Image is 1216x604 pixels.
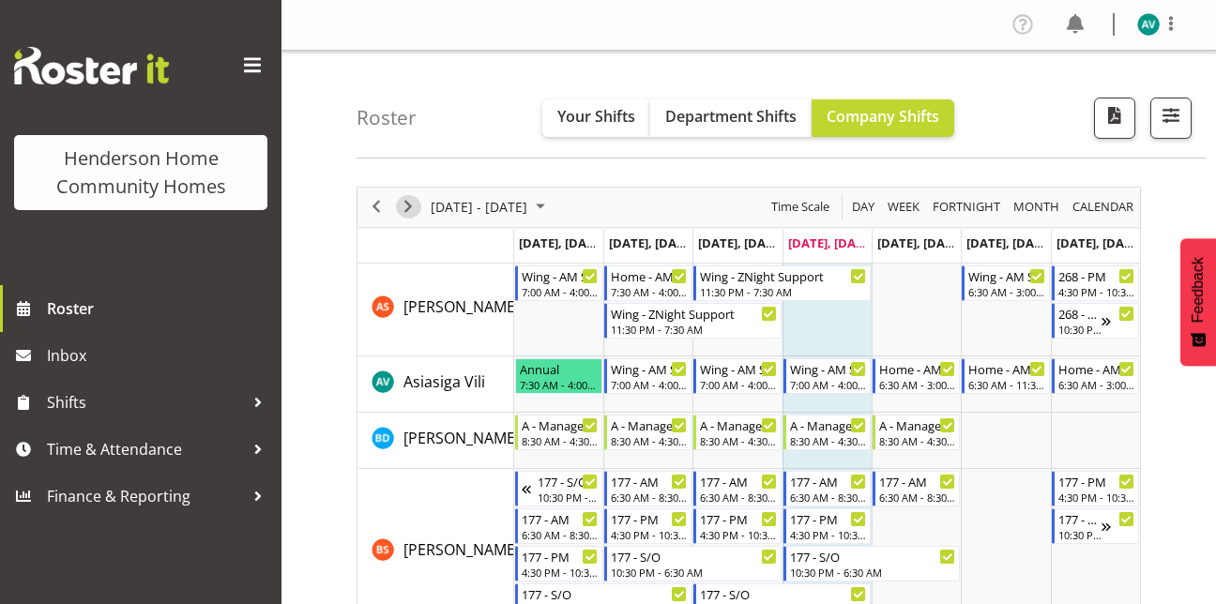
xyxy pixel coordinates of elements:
[611,266,687,285] div: Home - AM Support 3
[357,356,514,413] td: Asiasiga Vili resource
[364,195,389,219] button: Previous
[47,341,272,370] span: Inbox
[357,107,417,128] h4: Roster
[33,144,249,201] div: Henderson Home Community Homes
[611,284,687,299] div: 7:30 AM - 4:00 PM
[403,539,520,560] span: [PERSON_NAME]
[879,377,955,392] div: 6:30 AM - 3:00 PM
[522,509,598,528] div: 177 - AM
[827,106,939,127] span: Company Shifts
[47,388,244,416] span: Shifts
[700,284,866,299] div: 11:30 PM - 7:30 AM
[1052,358,1139,394] div: Asiasiga Vili"s event - Home - AM Support 2 Begin From Sunday, August 24, 2025 at 6:30:00 AM GMT+...
[520,377,598,392] div: 7:30 AM - 4:00 PM
[1058,266,1134,285] div: 268 - PM
[968,266,1044,285] div: Wing - AM Support 1
[515,265,602,301] div: Arshdeep Singh"s event - Wing - AM Support 2 Begin From Monday, August 18, 2025 at 7:00:00 AM GMT...
[873,415,960,450] div: Barbara Dunlop"s event - A - Manager Begin From Friday, August 22, 2025 at 8:30:00 AM GMT+12:00 E...
[783,546,961,581] div: Billie Sothern"s event - 177 - S/O Begin From Thursday, August 21, 2025 at 10:30:00 PM GMT+12:00 ...
[611,415,687,434] div: A - Manager
[879,359,955,378] div: Home - AM Support 2
[790,377,866,392] div: 7:00 AM - 4:00 PM
[1058,490,1134,505] div: 4:30 PM - 10:30 PM
[1058,304,1102,323] div: 268 - S/O
[392,188,424,227] div: next period
[886,195,921,219] span: Week
[515,358,602,394] div: Asiasiga Vili"s event - Annual Begin From Monday, August 18, 2025 at 7:30:00 AM GMT+12:00 Ends At...
[700,433,776,448] div: 8:30 AM - 4:30 PM
[879,433,955,448] div: 8:30 AM - 4:30 PM
[1058,472,1134,491] div: 177 - PM
[47,482,244,510] span: Finance & Reporting
[700,415,776,434] div: A - Manager
[783,358,871,394] div: Asiasiga Vili"s event - Wing - AM Support 2 Begin From Thursday, August 21, 2025 at 7:00:00 AM GM...
[879,415,955,434] div: A - Manager
[604,358,692,394] div: Asiasiga Vili"s event - Wing - AM Support 2 Begin From Tuesday, August 19, 2025 at 7:00:00 AM GMT...
[611,509,687,528] div: 177 - PM
[611,377,687,392] div: 7:00 AM - 4:00 PM
[611,322,777,337] div: 11:30 PM - 7:30 AM
[396,195,421,219] button: Next
[962,265,1049,301] div: Arshdeep Singh"s event - Wing - AM Support 1 Begin From Saturday, August 23, 2025 at 6:30:00 AM G...
[538,490,598,505] div: 10:30 PM - 6:30 AM
[873,471,960,506] div: Billie Sothern"s event - 177 - AM Begin From Friday, August 22, 2025 at 6:30:00 AM GMT+12:00 Ends...
[790,565,956,580] div: 10:30 PM - 6:30 AM
[1180,238,1216,366] button: Feedback - Show survey
[790,415,866,434] div: A - Manager
[515,471,602,506] div: Billie Sothern"s event - 177 - S/O Begin From Sunday, August 17, 2025 at 10:30:00 PM GMT+12:00 En...
[783,508,871,544] div: Billie Sothern"s event - 177 - PM Begin From Thursday, August 21, 2025 at 4:30:00 PM GMT+12:00 En...
[403,538,520,561] a: [PERSON_NAME]
[604,415,692,450] div: Barbara Dunlop"s event - A - Manager Begin From Tuesday, August 19, 2025 at 8:30:00 AM GMT+12:00 ...
[966,234,1052,251] span: [DATE], [DATE]
[873,358,960,394] div: Asiasiga Vili"s event - Home - AM Support 2 Begin From Friday, August 22, 2025 at 6:30:00 AM GMT+...
[611,490,687,505] div: 6:30 AM - 8:30 AM
[849,195,878,219] button: Timeline Day
[700,377,776,392] div: 7:00 AM - 4:00 PM
[700,266,866,285] div: Wing - ZNight Support
[424,188,556,227] div: August 18 - 24, 2025
[1052,265,1139,301] div: Arshdeep Singh"s event - 268 - PM Begin From Sunday, August 24, 2025 at 4:30:00 PM GMT+12:00 Ends...
[1190,257,1207,323] span: Feedback
[931,195,1002,219] span: Fortnight
[700,472,776,491] div: 177 - AM
[611,527,687,542] div: 4:30 PM - 10:30 PM
[693,415,781,450] div: Barbara Dunlop"s event - A - Manager Begin From Wednesday, August 20, 2025 at 8:30:00 AM GMT+12:0...
[609,234,694,251] span: [DATE], [DATE]
[538,472,598,491] div: 177 - S/O
[769,195,831,219] span: Time Scale
[604,508,692,544] div: Billie Sothern"s event - 177 - PM Begin From Tuesday, August 19, 2025 at 4:30:00 PM GMT+12:00 End...
[783,415,871,450] div: Barbara Dunlop"s event - A - Manager Begin From Thursday, August 21, 2025 at 8:30:00 AM GMT+12:00...
[604,471,692,506] div: Billie Sothern"s event - 177 - AM Begin From Tuesday, August 19, 2025 at 6:30:00 AM GMT+12:00 End...
[700,509,776,528] div: 177 - PM
[403,427,520,449] a: [PERSON_NAME]
[885,195,923,219] button: Timeline Week
[700,490,776,505] div: 6:30 AM - 8:30 AM
[557,106,635,127] span: Your Shifts
[700,584,866,603] div: 177 - S/O
[357,264,514,356] td: Arshdeep Singh resource
[542,99,650,137] button: Your Shifts
[47,435,244,463] span: Time & Attendance
[700,527,776,542] div: 4:30 PM - 10:30 PM
[515,546,602,581] div: Billie Sothern"s event - 177 - PM Begin From Monday, August 18, 2025 at 4:30:00 PM GMT+12:00 Ends...
[790,472,866,491] div: 177 - AM
[650,99,812,137] button: Department Shifts
[693,508,781,544] div: Billie Sothern"s event - 177 - PM Begin From Wednesday, August 20, 2025 at 4:30:00 PM GMT+12:00 E...
[1058,284,1134,299] div: 4:30 PM - 10:30 PM
[403,295,520,318] a: [PERSON_NAME]
[1052,471,1139,506] div: Billie Sothern"s event - 177 - PM Begin From Sunday, August 24, 2025 at 4:30:00 PM GMT+12:00 Ends...
[1011,195,1061,219] span: Month
[968,377,1044,392] div: 6:30 AM - 11:30 AM
[1052,508,1139,544] div: Billie Sothern"s event - 177 - S/O Begin From Sunday, August 24, 2025 at 10:30:00 PM GMT+12:00 En...
[812,99,954,137] button: Company Shifts
[877,234,963,251] span: [DATE], [DATE]
[790,509,866,528] div: 177 - PM
[693,265,871,301] div: Arshdeep Singh"s event - Wing - ZNight Support Begin From Wednesday, August 20, 2025 at 11:30:00 ...
[1058,322,1102,337] div: 10:30 PM - 6:30 AM
[522,415,598,434] div: A - Manager
[879,472,955,491] div: 177 - AM
[403,296,520,317] span: [PERSON_NAME]
[522,433,598,448] div: 8:30 AM - 4:30 PM
[403,428,520,448] span: [PERSON_NAME]
[879,490,955,505] div: 6:30 AM - 8:30 AM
